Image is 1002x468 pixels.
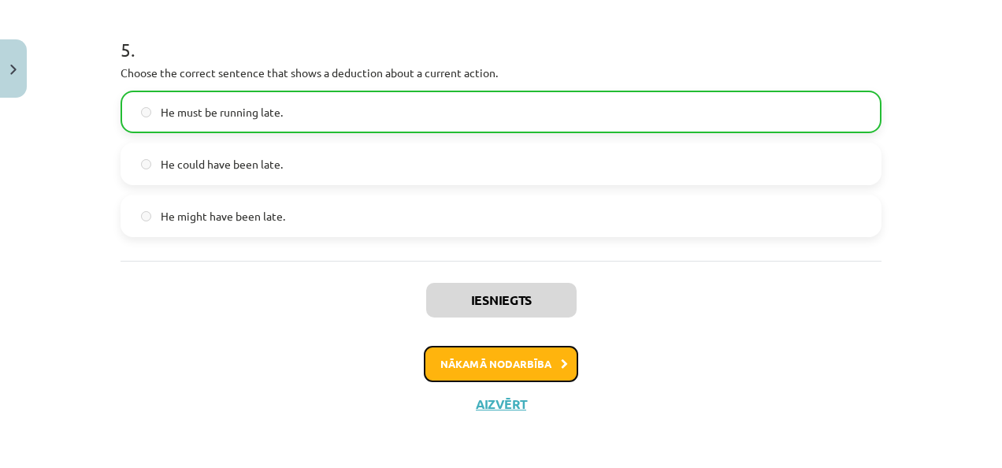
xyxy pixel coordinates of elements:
[10,65,17,75] img: icon-close-lesson-0947bae3869378f0d4975bcd49f059093ad1ed9edebbc8119c70593378902aed.svg
[161,208,285,225] span: He might have been late.
[121,11,881,60] h1: 5 .
[424,346,578,382] button: Nākamā nodarbība
[471,396,531,412] button: Aizvērt
[121,65,881,81] p: Choose the correct sentence that shows a deduction about a current action.
[141,159,151,169] input: He could have been late.
[426,283,577,318] button: Iesniegts
[161,104,283,121] span: He must be running late.
[141,107,151,117] input: He must be running late.
[141,211,151,221] input: He might have been late.
[161,156,283,173] span: He could have been late.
